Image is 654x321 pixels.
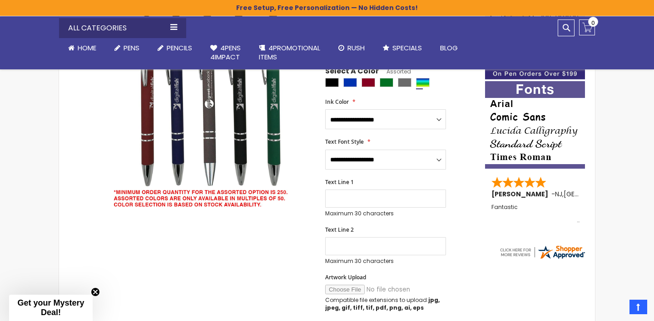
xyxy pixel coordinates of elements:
a: 4pens.com certificate URL [499,254,586,262]
span: 4PROMOTIONAL ITEMS [259,43,320,62]
span: Artwork Upload [325,273,366,281]
div: Burgundy [362,78,375,87]
div: Get your Mystery Deal!Close teaser [9,295,93,321]
span: [PERSON_NAME] [491,190,551,199]
span: Select A Color [325,66,379,78]
div: Blue [343,78,357,87]
a: Top [629,300,647,314]
a: 0 [579,19,595,35]
a: Blog [431,38,467,58]
p: Maximum 30 characters [325,258,446,265]
img: 4pens.com widget logo [499,244,586,260]
div: Assorted [416,78,430,87]
a: Home [59,38,105,58]
span: Rush [347,43,365,53]
div: Grey [398,78,411,87]
strong: jpg, jpeg, gif, tiff, tif, pdf, png, ai, eps [325,296,440,311]
span: Text Line 2 [325,226,354,233]
span: Ink Color [325,98,349,106]
div: All Categories [59,18,186,38]
div: Black [325,78,339,87]
a: 4PROMOTIONALITEMS [250,38,329,68]
span: NJ [555,190,562,199]
span: Pens [124,43,139,53]
span: Get your Mystery Deal! [17,298,84,317]
span: Text Font Style [325,138,364,146]
button: Close teaser [91,287,100,297]
span: Home [78,43,96,53]
span: Specials [392,43,422,53]
a: Specials [374,38,431,58]
a: Pencils [149,38,201,58]
span: Assorted [379,68,411,75]
p: Compatible file extensions to upload: [325,297,446,311]
span: 4Pens 4impact [210,43,241,62]
span: 0 [591,19,595,27]
p: Maximum 30 characters [325,210,446,217]
span: Pencils [167,43,192,53]
img: assorted-disclaimer-custom-soft-touch-metal-pens-with-stylus_1.jpg [105,5,313,212]
div: Green [380,78,393,87]
span: - , [551,190,630,199]
a: Rush [329,38,374,58]
div: Fantastic [491,204,580,224]
a: 4Pens4impact [201,38,250,68]
span: [GEOGRAPHIC_DATA] [564,190,630,199]
span: Text Line 1 [325,178,354,186]
span: Blog [440,43,458,53]
img: font-personalization-examples [485,81,585,169]
a: Pens [105,38,149,58]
